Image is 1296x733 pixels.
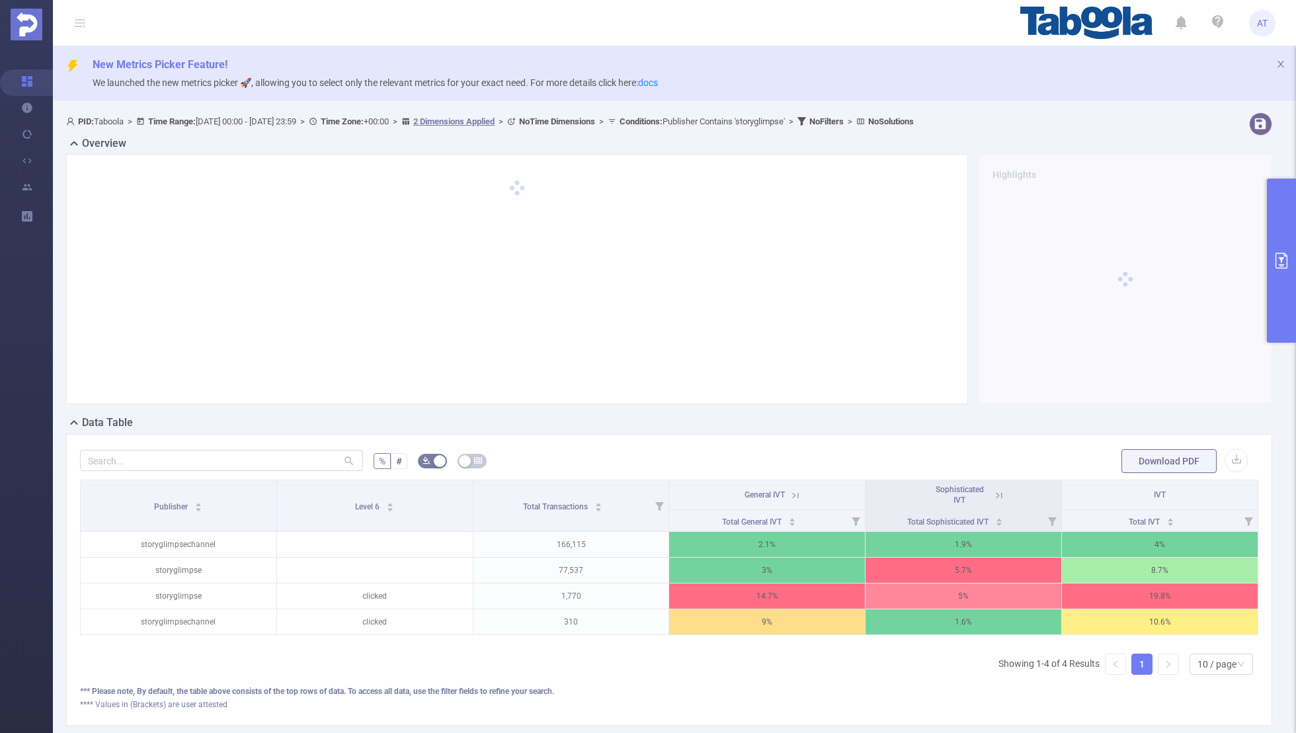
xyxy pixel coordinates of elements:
[81,609,276,634] p: storyglimpsechannel
[66,60,79,73] i: icon: thunderbolt
[148,116,196,126] b: Time Range:
[1154,490,1166,499] span: IVT
[1131,654,1153,675] li: 1
[81,558,276,583] p: storyglimpse
[788,516,795,520] i: icon: caret-up
[1257,10,1268,36] span: AT
[722,517,784,527] span: Total General IVT
[93,77,658,88] span: We launched the new metrics picker 🚀, allowing you to select only the relevant metrics for your e...
[1132,654,1152,674] a: 1
[638,77,658,88] a: docs
[669,583,865,609] p: 14.7%
[194,501,202,509] div: Sort
[1276,60,1285,69] i: icon: close
[277,609,473,634] p: clicked
[413,116,495,126] u: 2 Dimensions Applied
[844,116,856,126] span: >
[396,456,402,466] span: #
[124,116,136,126] span: >
[473,532,669,557] p: 166,115
[669,609,865,634] p: 9%
[389,116,401,126] span: >
[1105,654,1126,675] li: Previous Page
[387,506,394,510] i: icon: caret-down
[1062,583,1258,609] p: 19.8%
[1121,449,1217,473] button: Download PDF
[82,136,126,151] h2: Overview
[277,583,473,609] p: clicked
[996,521,1003,525] i: icon: caret-down
[669,558,865,583] p: 3%
[620,116,785,126] span: Publisher Contains 'storyglimpse'
[473,609,669,634] p: 310
[78,116,94,126] b: PID:
[1239,510,1258,531] i: Filter menu
[1158,654,1179,675] li: Next Page
[907,517,991,527] span: Total Sophisticated IVT
[81,583,276,609] p: storyglimpse
[379,456,385,466] span: %
[473,583,669,609] p: 1,770
[296,116,309,126] span: >
[1166,516,1174,520] i: icon: caret-up
[1166,516,1174,524] div: Sort
[473,558,669,583] p: 77,537
[996,516,1003,520] i: icon: caret-up
[11,9,42,40] img: Protected Media
[809,116,844,126] b: No Filters
[81,532,276,557] p: storyglimpsechannel
[594,506,602,510] i: icon: caret-down
[594,501,602,505] i: icon: caret-up
[1043,510,1061,531] i: Filter menu
[1166,521,1174,525] i: icon: caret-down
[423,456,430,464] i: icon: bg-colors
[195,506,202,510] i: icon: caret-down
[386,501,394,509] div: Sort
[868,116,914,126] b: No Solutions
[1112,660,1119,668] i: icon: left
[788,521,795,525] i: icon: caret-down
[998,654,1100,675] li: Showing 1-4 of 4 Results
[1129,517,1162,527] span: Total IVT
[355,502,382,511] span: Level 6
[80,685,1258,697] div: *** Please note, By default, the table above consists of the top rows of data. To access all data...
[1062,558,1258,583] p: 8.7%
[195,501,202,505] i: icon: caret-up
[620,116,663,126] b: Conditions :
[595,116,608,126] span: >
[1062,609,1258,634] p: 10.6%
[1197,654,1236,674] div: 10 / page
[93,58,227,71] span: New Metrics Picker Feature!
[785,116,797,126] span: >
[387,501,394,505] i: icon: caret-up
[80,699,1258,711] div: **** Values in (Brackets) are user attested
[1276,57,1285,71] button: icon: close
[1062,532,1258,557] p: 4%
[866,609,1061,634] p: 1.6%
[745,490,785,499] span: General IVT
[66,117,78,126] i: icon: user
[866,532,1061,557] p: 1.9%
[846,510,865,531] i: Filter menu
[321,116,364,126] b: Time Zone:
[669,532,865,557] p: 2.1%
[523,502,590,511] span: Total Transactions
[495,116,507,126] span: >
[866,558,1061,583] p: 5.7%
[1237,660,1245,669] i: icon: down
[788,516,796,524] div: Sort
[936,485,984,505] span: Sophisticated IVT
[474,456,482,464] i: icon: table
[82,415,133,431] h2: Data Table
[519,116,595,126] b: No Time Dimensions
[594,501,602,509] div: Sort
[866,583,1061,609] p: 5%
[995,516,1003,524] div: Sort
[154,502,190,511] span: Publisher
[650,480,668,531] i: Filter menu
[80,450,363,471] input: Search...
[1164,660,1172,668] i: icon: right
[66,116,914,126] span: Taboola [DATE] 00:00 - [DATE] 23:59 +00:00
